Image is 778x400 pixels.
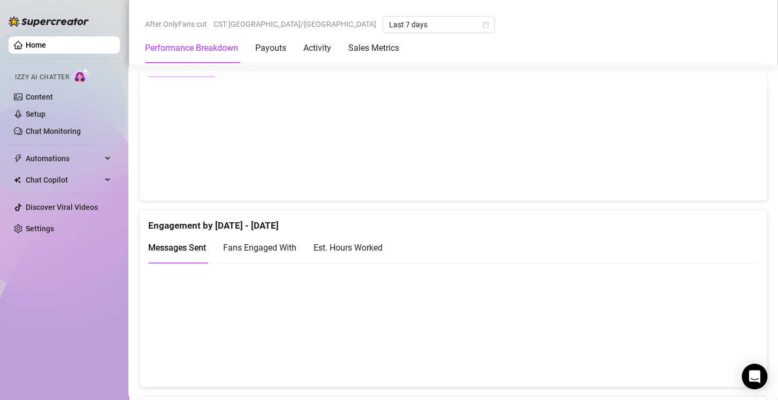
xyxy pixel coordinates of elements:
span: Fans Engaged With [223,243,296,253]
div: Payouts [255,42,286,55]
a: Settings [26,224,54,233]
div: Open Intercom Messenger [742,364,767,389]
a: Home [26,41,46,49]
a: Chat Monitoring [26,127,81,135]
div: Activity [303,42,331,55]
span: Messages Sent [148,243,206,253]
span: calendar [483,21,489,28]
span: thunderbolt [14,154,22,163]
span: Chat Copilot [26,171,102,188]
img: logo-BBDzfeDw.svg [9,16,89,27]
div: Est. Hours Worked [314,241,383,254]
span: CST [GEOGRAPHIC_DATA]/[GEOGRAPHIC_DATA] [213,16,376,32]
div: Engagement by [DATE] - [DATE] [148,210,758,233]
div: Performance Breakdown [145,42,238,55]
span: Izzy AI Chatter [15,72,69,82]
span: After OnlyFans cut [145,16,207,32]
img: Chat Copilot [14,176,21,184]
div: Sales Metrics [348,42,399,55]
img: AI Chatter [73,68,90,84]
span: Automations [26,150,102,167]
a: Content [26,93,53,101]
a: Setup [26,110,45,118]
a: Discover Viral Videos [26,203,98,212]
span: Last 7 days [389,17,489,33]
